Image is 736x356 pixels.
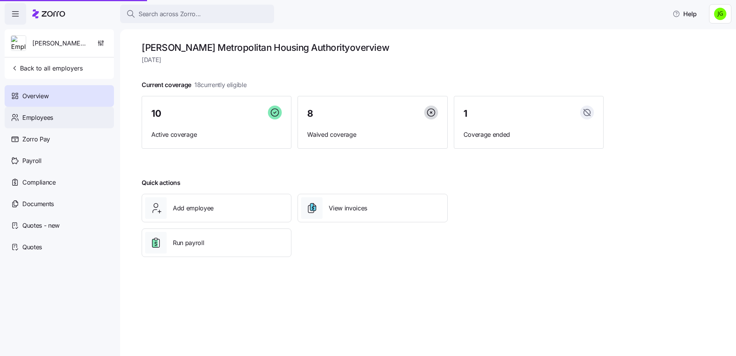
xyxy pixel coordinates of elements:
span: Employees [22,113,53,123]
span: [DATE] [142,55,604,65]
a: Documents [5,193,114,215]
span: 10 [151,109,161,118]
span: Zorro Pay [22,134,50,144]
span: 8 [307,109,313,118]
span: Payroll [22,156,42,166]
span: Quick actions [142,178,181,188]
img: Employer logo [11,36,26,51]
span: Active coverage [151,130,282,139]
span: Run payroll [173,238,204,248]
span: Waived coverage [307,130,438,139]
a: Employees [5,107,114,128]
a: Quotes [5,236,114,258]
span: Search across Zorro... [139,9,201,19]
span: Overview [22,91,49,101]
span: Current coverage [142,80,247,90]
span: 1 [463,109,467,118]
button: Help [666,6,703,22]
h1: [PERSON_NAME] Metropolitan Housing Authority overview [142,42,604,54]
span: Documents [22,199,54,209]
span: Back to all employers [11,64,83,73]
span: Quotes [22,242,42,252]
img: a4774ed6021b6d0ef619099e609a7ec5 [714,8,726,20]
a: Compliance [5,171,114,193]
a: Overview [5,85,114,107]
button: Search across Zorro... [120,5,274,23]
span: View invoices [329,203,367,213]
button: Back to all employers [8,60,86,76]
a: Quotes - new [5,215,114,236]
span: Coverage ended [463,130,594,139]
a: Zorro Pay [5,128,114,150]
span: Add employee [173,203,214,213]
a: Payroll [5,150,114,171]
span: [PERSON_NAME] Metropolitan Housing Authority [32,39,88,48]
span: Quotes - new [22,221,60,230]
span: 18 currently eligible [194,80,247,90]
span: Help [672,9,697,18]
span: Compliance [22,178,56,187]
